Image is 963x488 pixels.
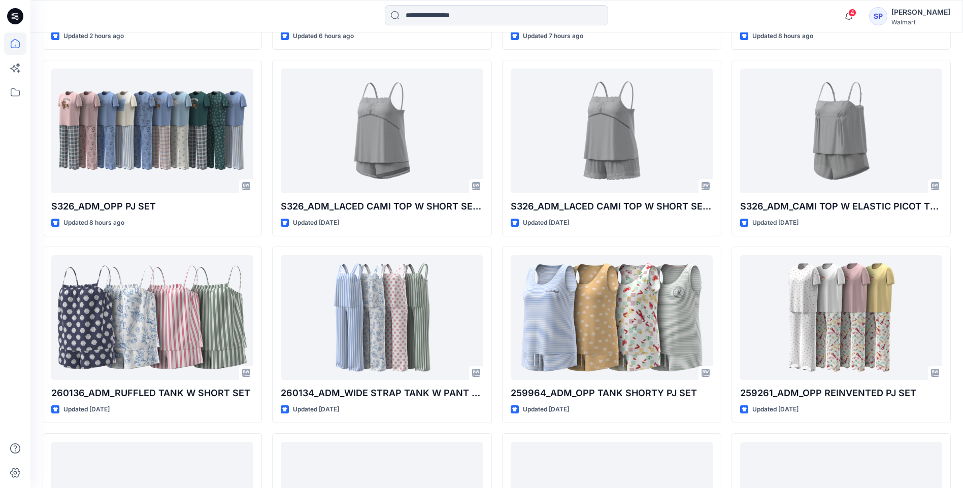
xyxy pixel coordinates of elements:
a: S326_ADM_LACED CAMI TOP W SHORT SET_OPT A [511,68,713,193]
a: 259964_ADM_OPP TANK SHORTY PJ SET [511,255,713,379]
a: S326_ADM_CAMI TOP W ELASTIC PICOT TRIM SHORT SET [740,68,942,193]
span: 4 [848,9,856,17]
p: S326_ADM_CAMI TOP W ELASTIC PICOT TRIM SHORT SET [740,199,942,214]
p: Updated 6 hours ago [293,31,354,42]
a: S326_ADM_LACED CAMI TOP W SHORT SET_OPT B [281,68,483,193]
a: 260136_ADM_RUFFLED TANK W SHORT SET [51,255,253,379]
p: 260136_ADM_RUFFLED TANK W SHORT SET [51,386,253,400]
p: Updated [DATE] [63,404,110,415]
p: Updated [DATE] [752,404,799,415]
p: Updated 8 hours ago [63,218,124,228]
p: 260134_ADM_WIDE STRAP TANK W PANT SET [281,386,483,400]
p: S326_ADM_LACED CAMI TOP W SHORT SET_OPT B [281,199,483,214]
a: 260134_ADM_WIDE STRAP TANK W PANT SET [281,255,483,379]
p: Updated [DATE] [293,218,339,228]
p: Updated 7 hours ago [523,31,583,42]
p: S326_ADM_LACED CAMI TOP W SHORT SET_OPT A [511,199,713,214]
p: Updated [DATE] [752,218,799,228]
p: 259964_ADM_OPP TANK SHORTY PJ SET [511,386,713,400]
a: 259261_ADM_OPP REINVENTED PJ SET [740,255,942,379]
p: Updated [DATE] [523,218,569,228]
p: Updated [DATE] [293,404,339,415]
a: S326_ADM_OPP PJ SET [51,68,253,193]
p: Updated 8 hours ago [752,31,813,42]
div: SP [869,7,887,25]
p: S326_ADM_OPP PJ SET [51,199,253,214]
p: Updated [DATE] [523,404,569,415]
div: Walmart [891,18,950,26]
p: 259261_ADM_OPP REINVENTED PJ SET [740,386,942,400]
p: Updated 2 hours ago [63,31,124,42]
div: [PERSON_NAME] [891,6,950,18]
